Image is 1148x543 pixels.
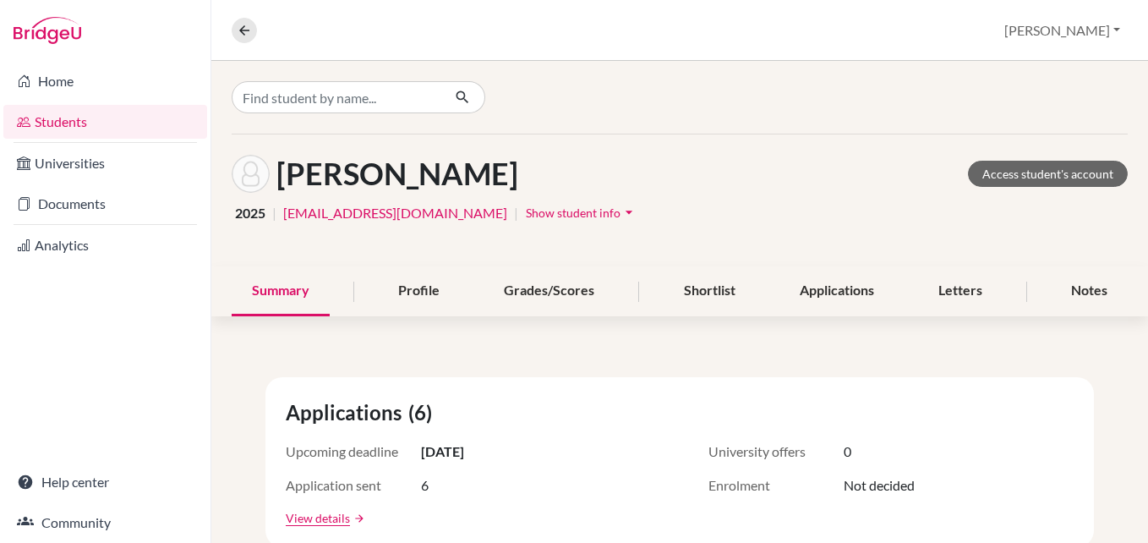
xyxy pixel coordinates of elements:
input: Find student by name... [232,81,441,113]
a: arrow_forward [350,513,365,524]
span: Application sent [286,475,421,496]
a: Students [3,105,207,139]
a: View details [286,509,350,527]
div: Summary [232,266,330,316]
img: Bridge-U [14,17,81,44]
span: Show student info [526,206,620,220]
span: [DATE] [421,442,464,462]
div: Grades/Scores [484,266,615,316]
div: Applications [779,266,894,316]
span: Applications [286,398,408,428]
span: Enrolment [708,475,844,496]
span: University offers [708,442,844,462]
span: | [514,203,518,223]
div: Shortlist [664,266,756,316]
a: Universities [3,146,207,180]
div: Letters [918,266,1003,316]
span: Upcoming deadline [286,442,421,462]
span: 2025 [235,203,265,223]
a: Access student's account [968,161,1128,187]
span: 0 [844,442,851,462]
a: Home [3,64,207,98]
span: | [272,203,276,223]
a: Community [3,506,207,540]
span: 6 [421,475,429,496]
a: Documents [3,187,207,221]
button: [PERSON_NAME] [997,14,1128,47]
span: Not decided [844,475,915,496]
button: Show student infoarrow_drop_down [525,200,638,226]
a: Help center [3,465,207,499]
div: Profile [378,266,460,316]
img: Teju Raut's avatar [232,155,270,193]
a: [EMAIL_ADDRESS][DOMAIN_NAME] [283,203,507,223]
div: Notes [1051,266,1128,316]
h1: [PERSON_NAME] [276,156,518,192]
i: arrow_drop_down [620,204,637,221]
a: Analytics [3,228,207,262]
span: (6) [408,398,439,428]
